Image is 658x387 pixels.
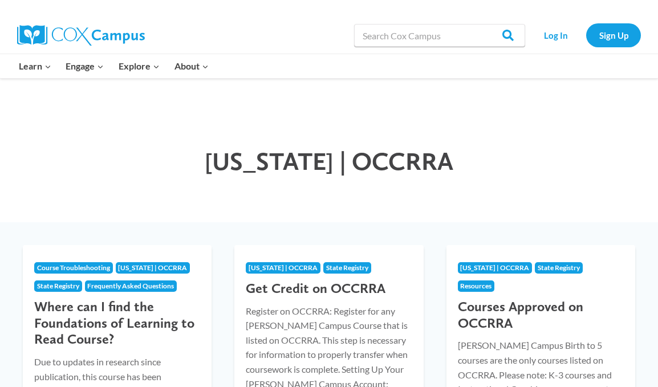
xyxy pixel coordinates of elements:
[538,263,580,272] span: State Registry
[249,263,318,272] span: [US_STATE] | OCCRRA
[460,263,529,272] span: [US_STATE] | OCCRRA
[66,59,104,74] span: Engage
[531,23,580,47] a: Log In
[34,299,200,348] h3: Where can I find the Foundations of Learning to Read Course?
[37,282,79,290] span: State Registry
[205,146,453,176] span: [US_STATE] | OCCRRA
[586,23,641,47] a: Sign Up
[246,280,412,297] h3: Get Credit on OCCRRA
[531,23,641,47] nav: Secondary Navigation
[37,263,110,272] span: Course Troubleshooting
[17,25,145,46] img: Cox Campus
[118,263,187,272] span: [US_STATE] | OCCRRA
[119,59,160,74] span: Explore
[460,282,492,290] span: Resources
[174,59,209,74] span: About
[354,24,525,47] input: Search Cox Campus
[19,59,51,74] span: Learn
[326,263,368,272] span: State Registry
[87,282,174,290] span: Frequently Asked Questions
[458,299,624,332] h3: Courses Approved on OCCRRA
[11,54,216,78] nav: Primary Navigation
